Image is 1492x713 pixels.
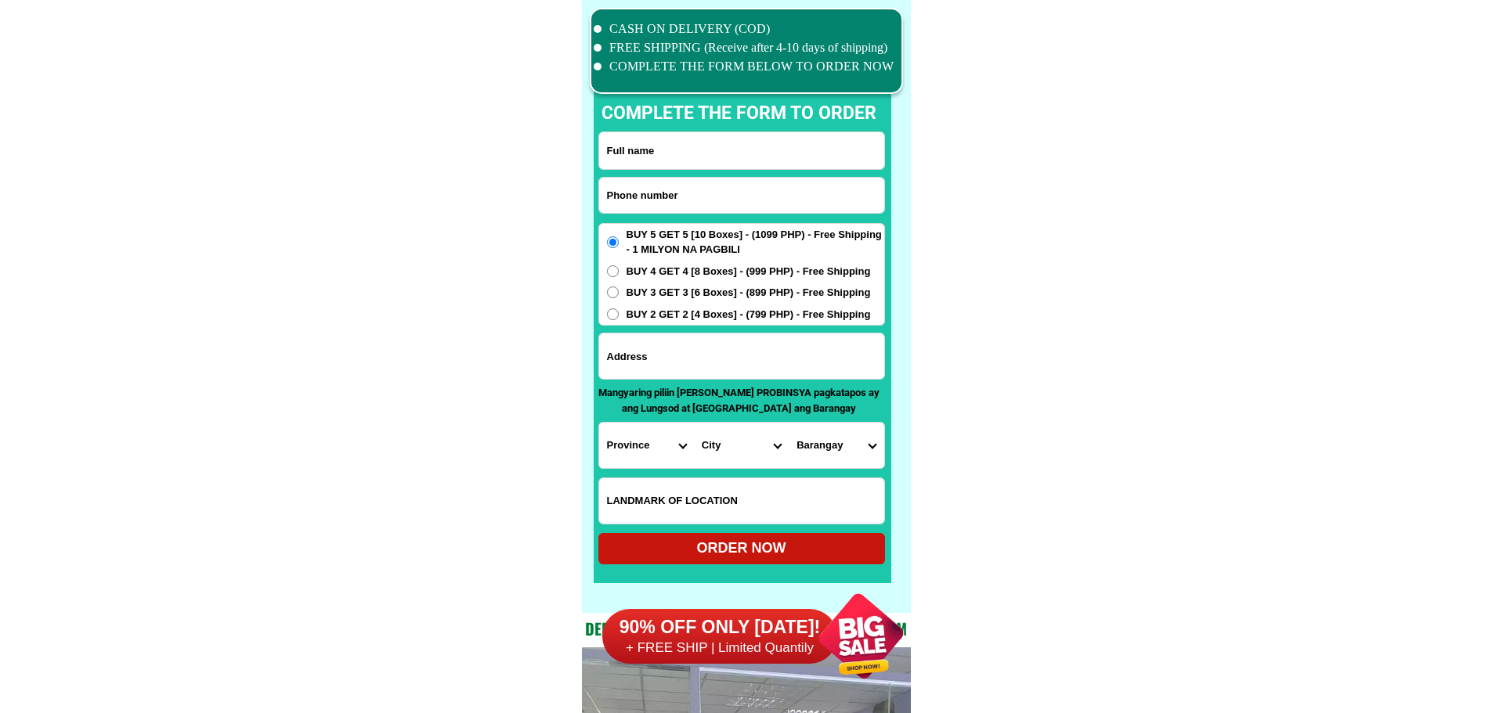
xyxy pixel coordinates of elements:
p: complete the form to order [586,100,892,128]
input: Input LANDMARKOFLOCATION [599,478,884,524]
input: BUY 3 GET 3 [6 Boxes] - (899 PHP) - Free Shipping [607,286,619,298]
input: Input full_name [599,132,884,169]
h6: 90% OFF ONLY [DATE]! [602,616,837,639]
input: Input address [599,333,884,379]
input: BUY 4 GET 4 [8 Boxes] - (999 PHP) - Free Shipping [607,265,619,277]
p: Mangyaring piliin [PERSON_NAME] PROBINSYA pagkatapos ay ang Lungsod at [GEOGRAPHIC_DATA] ang Bara... [598,385,880,416]
span: BUY 5 GET 5 [10 Boxes] - (1099 PHP) - Free Shipping - 1 MILYON NA PAGBILI [627,227,884,257]
span: BUY 3 GET 3 [6 Boxes] - (899 PHP) - Free Shipping [627,285,871,301]
select: Select province [599,423,694,468]
input: BUY 2 GET 2 [4 Boxes] - (799 PHP) - Free Shipping [607,308,619,320]
span: BUY 2 GET 2 [4 Boxes] - (799 PHP) - Free Shipping [627,307,871,322]
input: Input phone_number [599,178,884,213]
h6: + FREE SHIP | Limited Quantily [602,639,837,657]
select: Select commune [789,423,883,468]
select: Select district [694,423,789,468]
span: BUY 4 GET 4 [8 Boxes] - (999 PHP) - Free Shipping [627,264,871,279]
li: COMPLETE THE FORM BELOW TO ORDER NOW [594,57,894,76]
div: ORDER NOW [598,538,885,559]
input: BUY 5 GET 5 [10 Boxes] - (1099 PHP) - Free Shipping - 1 MILYON NA PAGBILI [607,236,619,248]
h2: Dedicated and professional consulting team [582,617,911,640]
li: FREE SHIPPING (Receive after 4-10 days of shipping) [594,38,894,57]
li: CASH ON DELIVERY (COD) [594,20,894,38]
